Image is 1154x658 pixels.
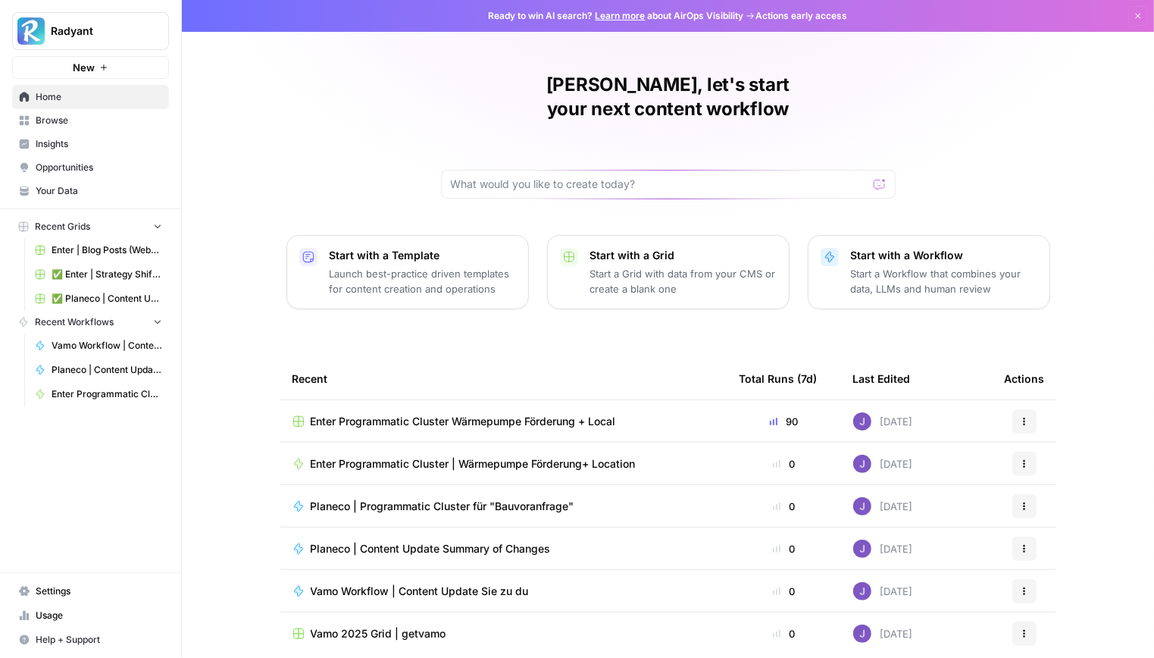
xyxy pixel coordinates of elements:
button: New [12,56,169,79]
a: Insights [12,132,169,156]
img: rku4uozllnhb503ylys0o4ri86jp [853,540,871,558]
div: [DATE] [853,582,913,600]
div: [DATE] [853,625,913,643]
a: Settings [12,579,169,603]
span: Browse [36,114,162,127]
button: Recent Workflows [12,311,169,334]
span: Enter Programmatic Cluster Wärmepumpe Förderung + Local [311,414,616,429]
span: Recent Grids [35,220,90,233]
input: What would you like to create today? [451,177,868,192]
a: Enter Programmatic Cluster Wärmepumpe Förderung + Local [292,414,715,429]
span: Ready to win AI search? about AirOps Visibility [489,9,744,23]
div: Actions [1005,358,1045,399]
img: Radyant Logo [17,17,45,45]
button: Start with a GridStart a Grid with data from your CMS or create a blank one [547,235,790,309]
a: Planeco | Content Update Summary of Changes [292,541,715,556]
a: Your Data [12,179,169,203]
button: Start with a WorkflowStart a Workflow that combines your data, LLMs and human review [808,235,1050,309]
span: Enter | Blog Posts (Webflow Import) [52,243,162,257]
span: ✅ Planeco | Content Update at Scale [52,292,162,305]
div: 0 [740,626,829,641]
span: Planeco | Content Update Summary of Changes [52,363,162,377]
div: Total Runs (7d) [740,358,818,399]
span: Planeco | Programmatic Cluster für "Bauvoranfrage" [311,499,574,514]
div: Recent [292,358,715,399]
span: Settings [36,584,162,598]
span: Insights [36,137,162,151]
button: Start with a TemplateLaunch best-practice driven templates for content creation and operations [286,235,529,309]
span: Enter Programmatic Cluster | Wärmepumpe Förderung+ Location [52,387,162,401]
div: 0 [740,499,829,514]
img: rku4uozllnhb503ylys0o4ri86jp [853,412,871,431]
p: Start with a Grid [590,248,777,263]
a: ✅ Planeco | Content Update at Scale [28,287,169,311]
span: Planeco | Content Update Summary of Changes [311,541,551,556]
p: Start a Workflow that combines your data, LLMs and human review [851,266,1037,296]
button: Workspace: Radyant [12,12,169,50]
div: [DATE] [853,455,913,473]
img: rku4uozllnhb503ylys0o4ri86jp [853,455,871,473]
a: Planeco | Content Update Summary of Changes [28,358,169,382]
span: Home [36,90,162,104]
p: Start with a Template [330,248,516,263]
a: Vamo Workflow | Content Update Sie zu du [292,584,715,599]
a: Enter | Blog Posts (Webflow Import) [28,238,169,262]
div: Last Edited [853,358,911,399]
p: Launch best-practice driven templates for content creation and operations [330,266,516,296]
button: Help + Support [12,628,169,652]
a: Learn more [596,10,646,21]
a: Browse [12,108,169,133]
a: Vamo Workflow | Content Update Sie zu du [28,334,169,358]
span: Opportunities [36,161,162,174]
span: New [73,60,95,75]
a: Opportunities [12,155,169,180]
p: Start with a Workflow [851,248,1037,263]
img: rku4uozllnhb503ylys0o4ri86jp [853,582,871,600]
span: Radyant [51,23,142,39]
span: Vamo Workflow | Content Update Sie zu du [311,584,529,599]
div: [DATE] [853,412,913,431]
div: 0 [740,456,829,472]
a: Usage [12,603,169,628]
span: Vamo 2025 Grid | getvamo [311,626,446,641]
span: Recent Workflows [35,315,114,329]
span: ✅ Enter | Strategy Shift 2025 | Blog Posts Update [52,268,162,281]
a: Enter Programmatic Cluster | Wärmepumpe Förderung+ Location [28,382,169,406]
a: Vamo 2025 Grid | getvamo [292,626,715,641]
div: [DATE] [853,497,913,515]
a: Planeco | Programmatic Cluster für "Bauvoranfrage" [292,499,715,514]
img: rku4uozllnhb503ylys0o4ri86jp [853,625,871,643]
div: 0 [740,584,829,599]
span: Help + Support [36,633,162,647]
h1: [PERSON_NAME], let's start your next content workflow [441,73,896,121]
img: rku4uozllnhb503ylys0o4ri86jp [853,497,871,515]
div: [DATE] [853,540,913,558]
span: Usage [36,609,162,622]
p: Start a Grid with data from your CMS or create a blank one [590,266,777,296]
span: Your Data [36,184,162,198]
div: 90 [740,414,829,429]
span: Enter Programmatic Cluster | Wärmepumpe Förderung+ Location [311,456,636,472]
div: 0 [740,541,829,556]
span: Vamo Workflow | Content Update Sie zu du [52,339,162,352]
button: Recent Grids [12,215,169,238]
span: Actions early access [756,9,848,23]
a: Home [12,85,169,109]
a: ✅ Enter | Strategy Shift 2025 | Blog Posts Update [28,262,169,287]
a: Enter Programmatic Cluster | Wärmepumpe Förderung+ Location [292,456,715,472]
